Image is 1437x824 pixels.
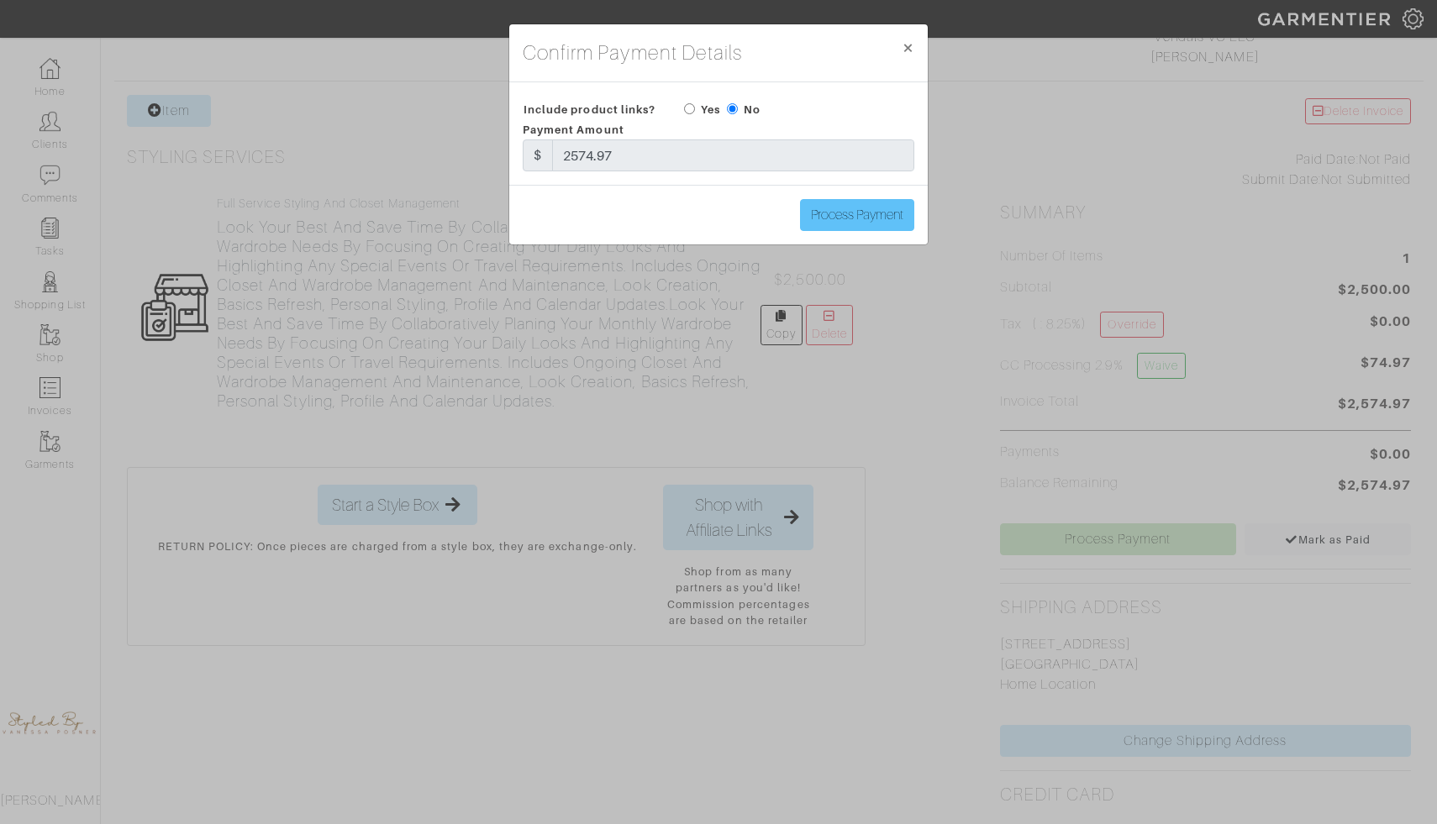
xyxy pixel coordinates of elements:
input: Process Payment [800,199,914,231]
label: Yes [701,102,720,118]
label: No [744,102,761,118]
h4: Confirm Payment Details [523,38,742,68]
span: × [902,36,914,59]
div: $ [523,139,553,171]
span: Payment Amount [523,123,624,136]
span: Include product links? [524,97,655,122]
